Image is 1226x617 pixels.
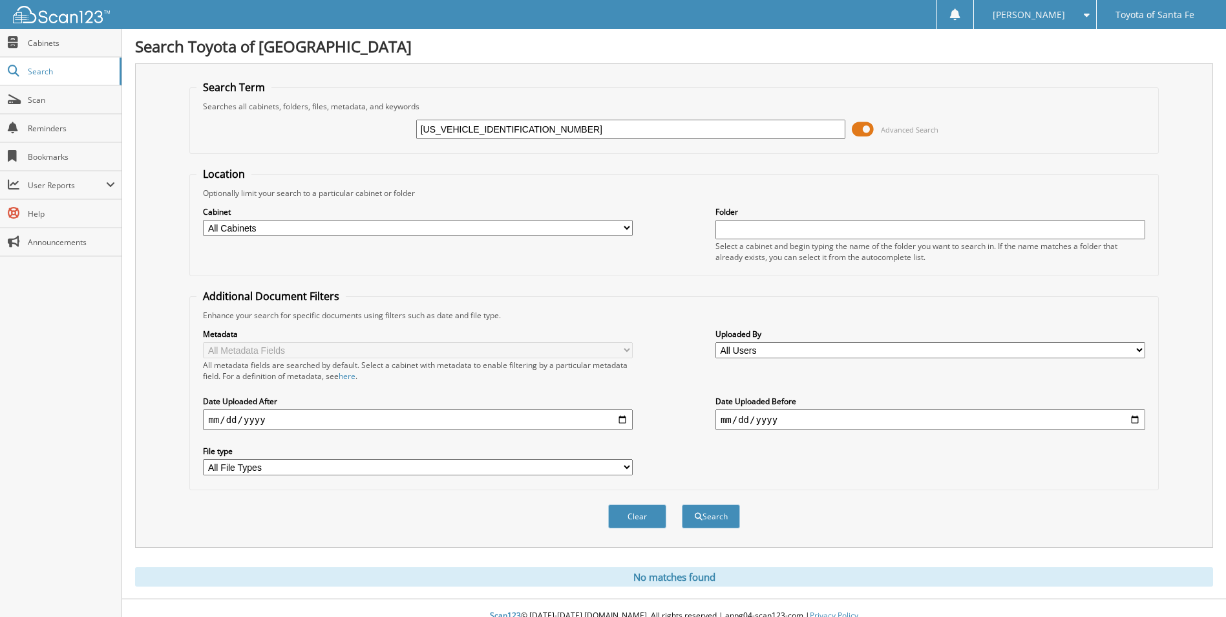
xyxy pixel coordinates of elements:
span: Announcements [28,237,115,248]
span: Scan [28,94,115,105]
img: scan123-logo-white.svg [13,6,110,23]
div: All metadata fields are searched by default. Select a cabinet with metadata to enable filtering b... [203,360,633,382]
button: Search [682,504,740,528]
div: Optionally limit your search to a particular cabinet or folder [196,188,1151,199]
div: No matches found [135,567,1213,587]
button: Clear [608,504,666,528]
label: Date Uploaded After [203,396,633,407]
input: start [203,409,633,430]
span: Reminders [28,123,115,134]
input: end [715,409,1145,430]
span: User Reports [28,180,106,191]
legend: Location [196,167,251,181]
span: [PERSON_NAME] [993,11,1065,19]
span: Toyota of Santa Fe [1115,11,1194,19]
span: Search [28,66,113,77]
label: Uploaded By [715,329,1145,340]
h1: Search Toyota of [GEOGRAPHIC_DATA] [135,36,1213,57]
span: Advanced Search [881,125,938,135]
span: Bookmarks [28,151,115,162]
legend: Additional Document Filters [196,289,346,303]
div: Select a cabinet and begin typing the name of the folder you want to search in. If the name match... [715,241,1145,263]
span: Help [28,208,115,219]
label: Metadata [203,329,633,340]
div: Enhance your search for specific documents using filters such as date and file type. [196,310,1151,321]
label: File type [203,446,633,457]
div: Searches all cabinets, folders, files, metadata, and keywords [196,101,1151,112]
label: Folder [715,206,1145,217]
label: Date Uploaded Before [715,396,1145,407]
legend: Search Term [196,80,271,94]
label: Cabinet [203,206,633,217]
span: Cabinets [28,38,115,49]
a: here [339,371,355,382]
